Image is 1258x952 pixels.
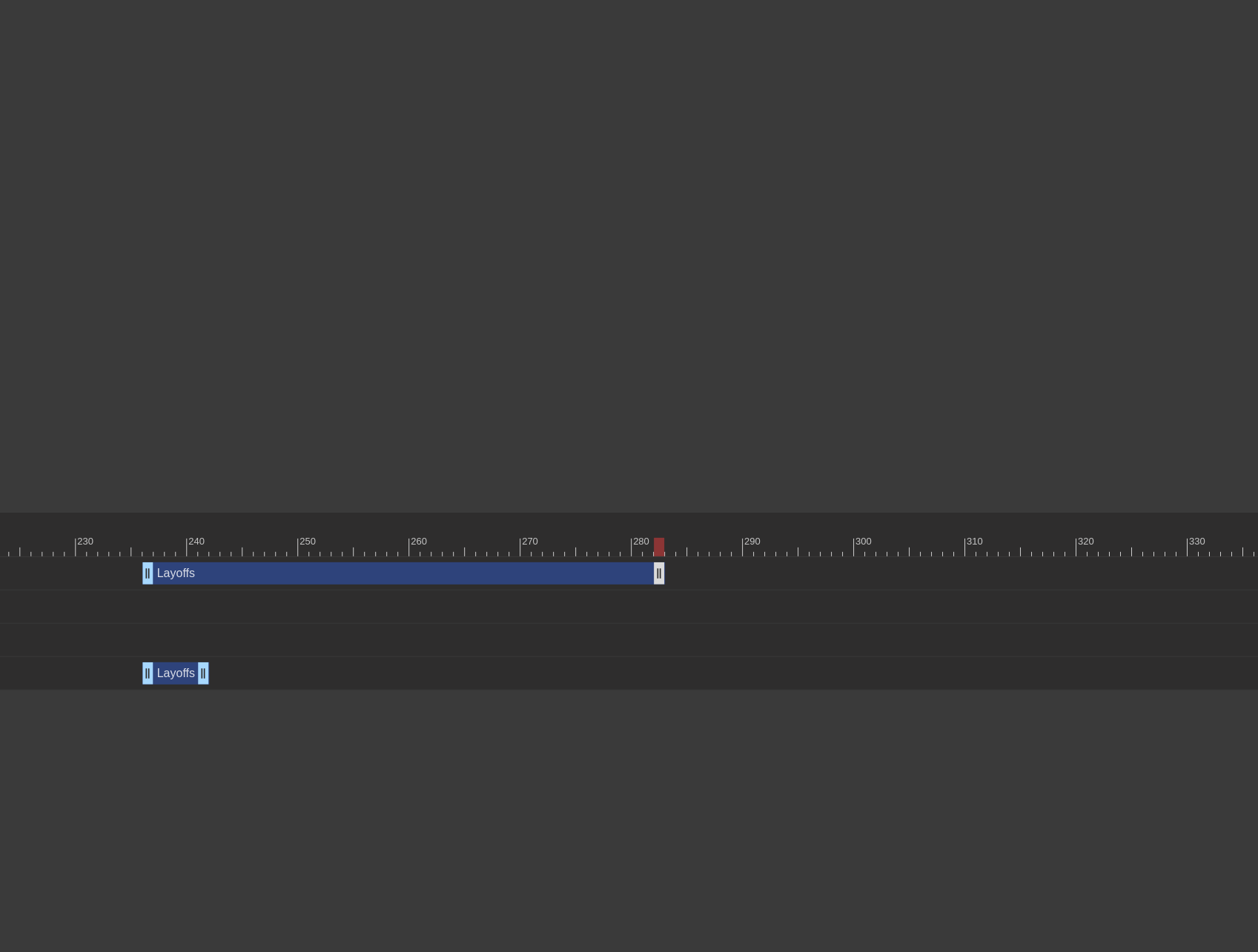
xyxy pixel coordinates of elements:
div: 250 [299,534,318,549]
div: 260 [411,534,429,549]
div: 270 [522,534,540,549]
div: 290 [744,534,763,549]
div: 300 [855,534,874,549]
div: 240 [188,534,207,549]
span: drag_handle [196,666,211,681]
div: 230 [77,534,96,549]
div: 330 [1189,534,1208,549]
div: 320 [1078,534,1096,549]
div: 310 [967,534,985,549]
div: 280 [633,534,652,549]
span: drag_handle [140,666,155,681]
